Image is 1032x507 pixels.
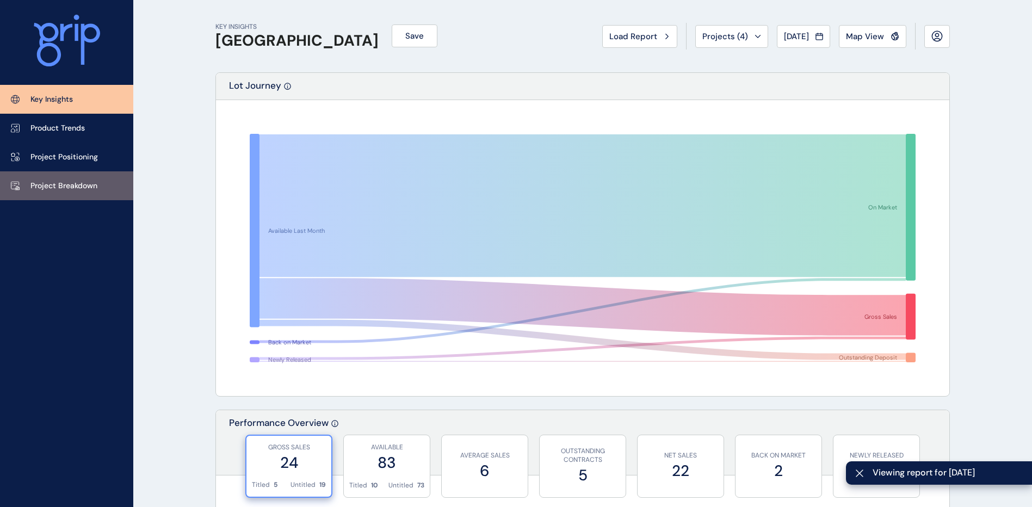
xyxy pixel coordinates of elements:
label: 6 [447,460,522,481]
p: 10 [371,481,378,490]
span: Save [405,30,424,41]
p: Product Trends [30,123,85,134]
button: Projects (4) [695,25,768,48]
button: Load Report [602,25,677,48]
p: Untitled [388,481,413,490]
p: GROSS SALES [252,443,326,452]
span: [DATE] [784,31,809,42]
label: 2 [741,460,816,481]
label: 3 [839,460,914,481]
label: 5 [545,465,620,486]
span: Load Report [609,31,657,42]
p: Project Breakdown [30,181,97,191]
p: AVERAGE SALES [447,451,522,460]
p: 73 [417,481,424,490]
p: 5 [274,480,277,490]
button: [DATE] [777,25,830,48]
p: Titled [349,481,367,490]
p: Lot Journey [229,79,281,100]
span: Projects ( 4 ) [702,31,748,42]
p: Untitled [291,480,316,490]
p: Titled [252,480,270,490]
p: NEWLY RELEASED [839,451,914,460]
span: Map View [846,31,884,42]
label: 22 [643,460,718,481]
p: Key Insights [30,94,73,105]
p: Performance Overview [229,417,329,475]
span: Viewing report for [DATE] [873,467,1023,479]
button: Map View [839,25,906,48]
label: 83 [349,452,424,473]
p: AVAILABLE [349,443,424,452]
p: NET SALES [643,451,718,460]
p: BACK ON MARKET [741,451,816,460]
p: Project Positioning [30,152,98,163]
h1: [GEOGRAPHIC_DATA] [215,32,379,50]
p: KEY INSIGHTS [215,22,379,32]
label: 24 [252,452,326,473]
button: Save [392,24,437,47]
p: OUTSTANDING CONTRACTS [545,447,620,465]
p: 19 [319,480,326,490]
